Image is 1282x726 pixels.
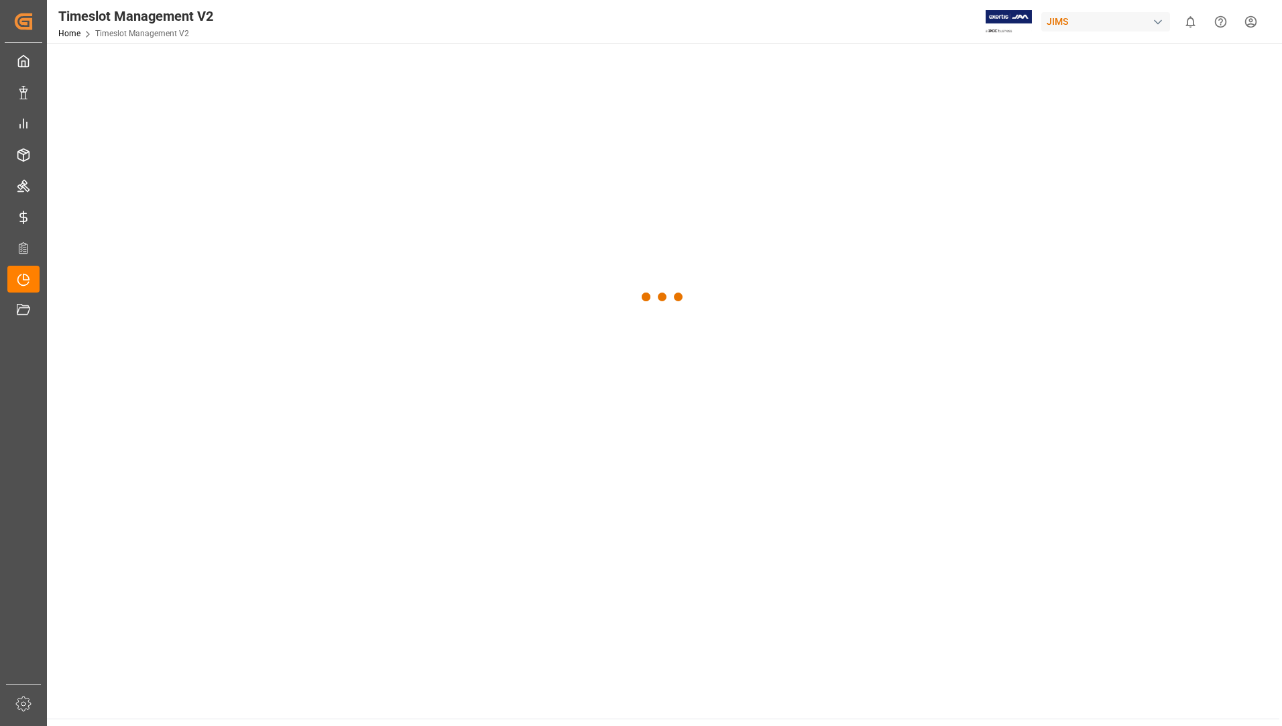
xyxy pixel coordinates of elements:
[58,6,213,26] div: Timeslot Management V2
[1175,7,1206,37] button: show 0 new notifications
[1206,7,1236,37] button: Help Center
[986,10,1032,34] img: Exertis%20JAM%20-%20Email%20Logo.jpg_1722504956.jpg
[1041,9,1175,34] button: JIMS
[58,29,80,38] a: Home
[1041,12,1170,32] div: JIMS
